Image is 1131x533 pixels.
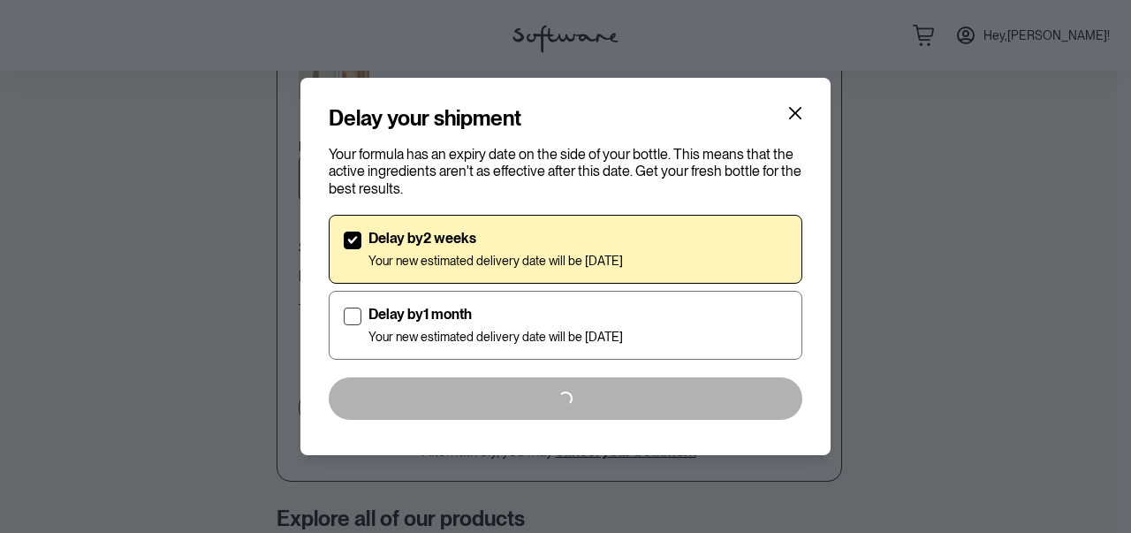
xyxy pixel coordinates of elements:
p: Your formula has an expiry date on the side of your bottle. This means that the active ingredient... [329,146,802,197]
p: Delay by 2 weeks [368,230,623,247]
p: Your new estimated delivery date will be [DATE] [368,330,623,345]
h4: Delay your shipment [329,106,521,132]
p: Your new estimated delivery date will be [DATE] [368,254,623,269]
p: Delay by 1 month [368,306,623,323]
button: Close [781,99,809,127]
